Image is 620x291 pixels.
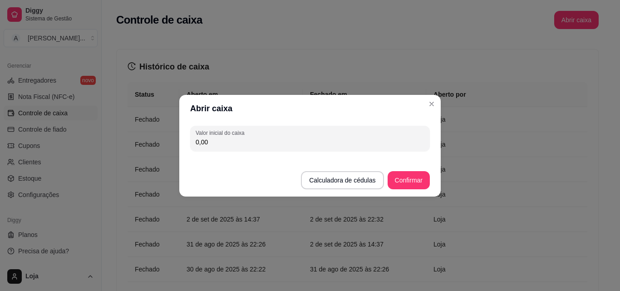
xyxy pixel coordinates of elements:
[196,138,424,147] input: Valor inicial do caixa
[196,129,247,137] label: Valor inicial do caixa
[388,171,430,189] button: Confirmar
[301,171,384,189] button: Calculadora de cédulas
[424,97,439,111] button: Close
[179,95,441,122] header: Abrir caixa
